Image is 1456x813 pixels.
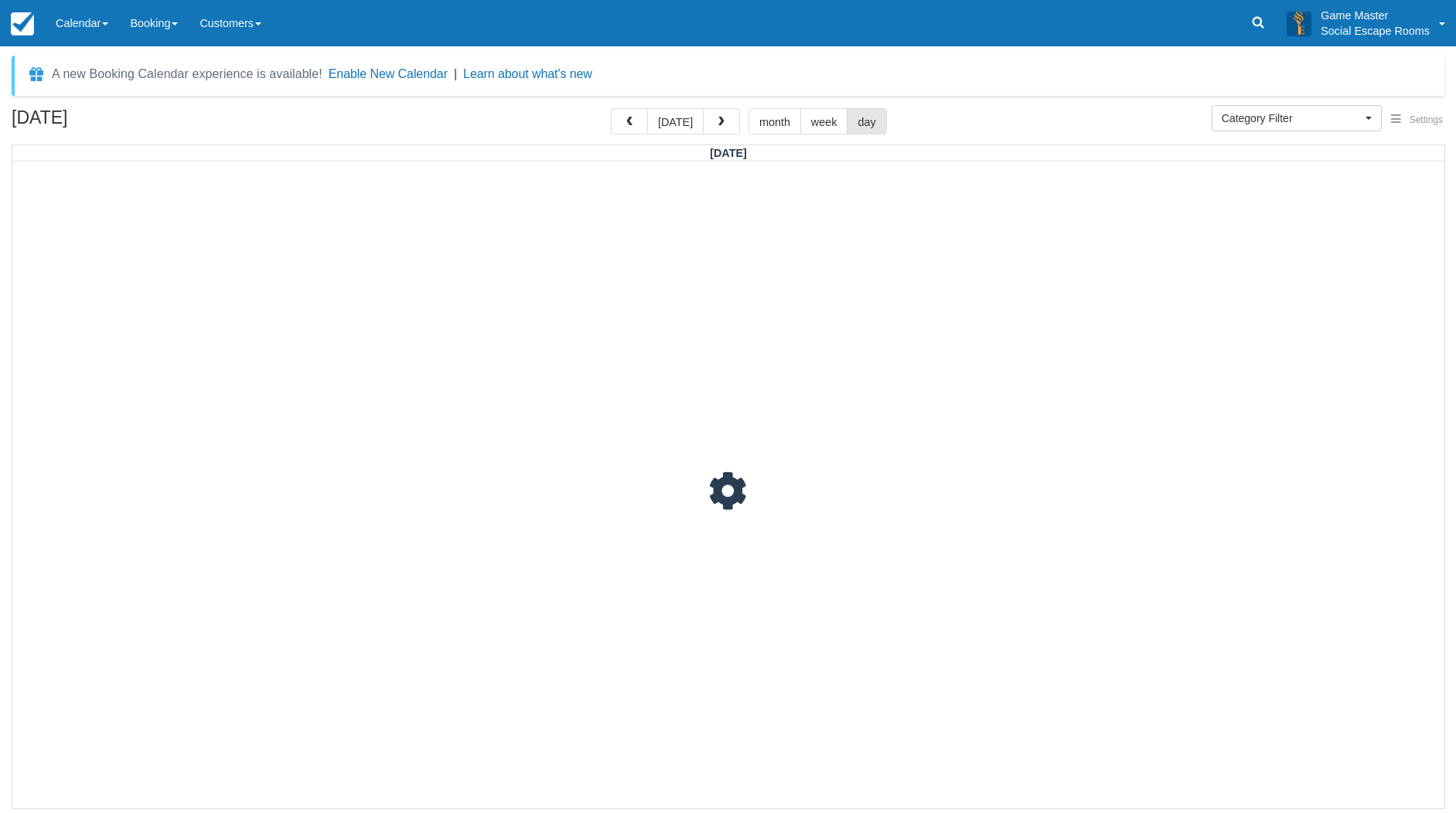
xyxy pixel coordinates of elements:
[52,65,322,83] div: A new Booking Calendar experience is available!
[454,67,457,80] span: |
[329,66,448,82] button: Enable New Calendar
[11,12,34,36] img: checkfront-main-nav-mini-logo.png
[1287,11,1311,36] img: A3
[647,108,704,134] button: [DATE]
[1382,109,1452,131] button: Settings
[710,147,747,159] span: [DATE]
[1222,111,1362,126] span: Category Filter
[748,108,801,134] button: month
[1321,8,1430,23] p: Game Master
[1321,23,1430,39] p: Social Escape Rooms
[1410,114,1443,125] span: Settings
[800,108,848,134] button: week
[12,108,207,137] h2: [DATE]
[1212,105,1382,131] button: Category Filter
[463,67,592,80] a: Learn about what's new
[847,108,886,134] button: day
